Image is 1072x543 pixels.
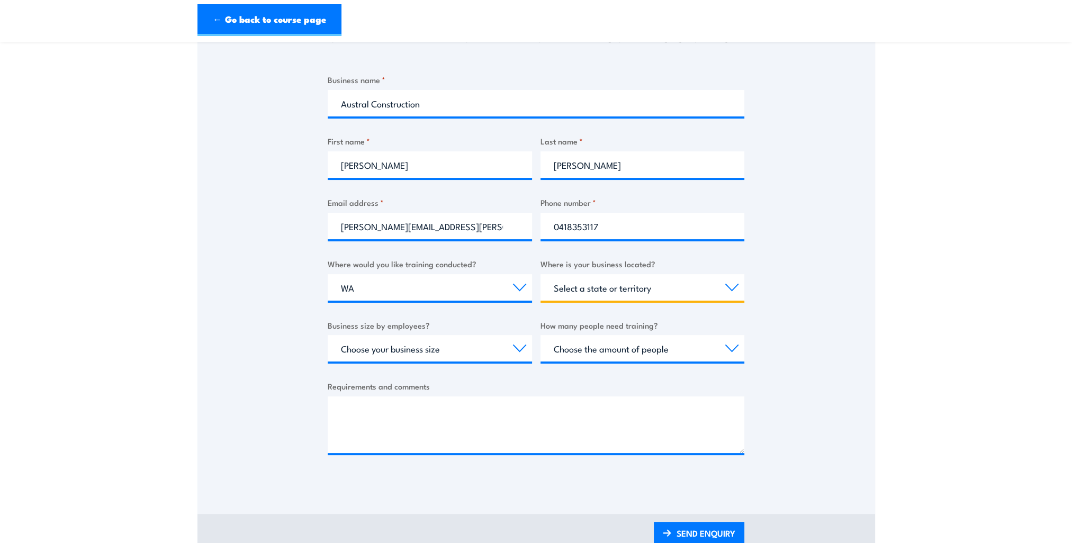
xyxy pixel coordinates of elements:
[328,196,532,209] label: Email address
[540,258,745,270] label: Where is your business located?
[197,4,341,36] a: ← Go back to course page
[540,135,745,147] label: Last name
[540,196,745,209] label: Phone number
[328,258,532,270] label: Where would you like training conducted?
[328,380,744,392] label: Requirements and comments
[328,135,532,147] label: First name
[328,319,532,331] label: Business size by employees?
[328,74,744,86] label: Business name
[540,319,745,331] label: How many people need training?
